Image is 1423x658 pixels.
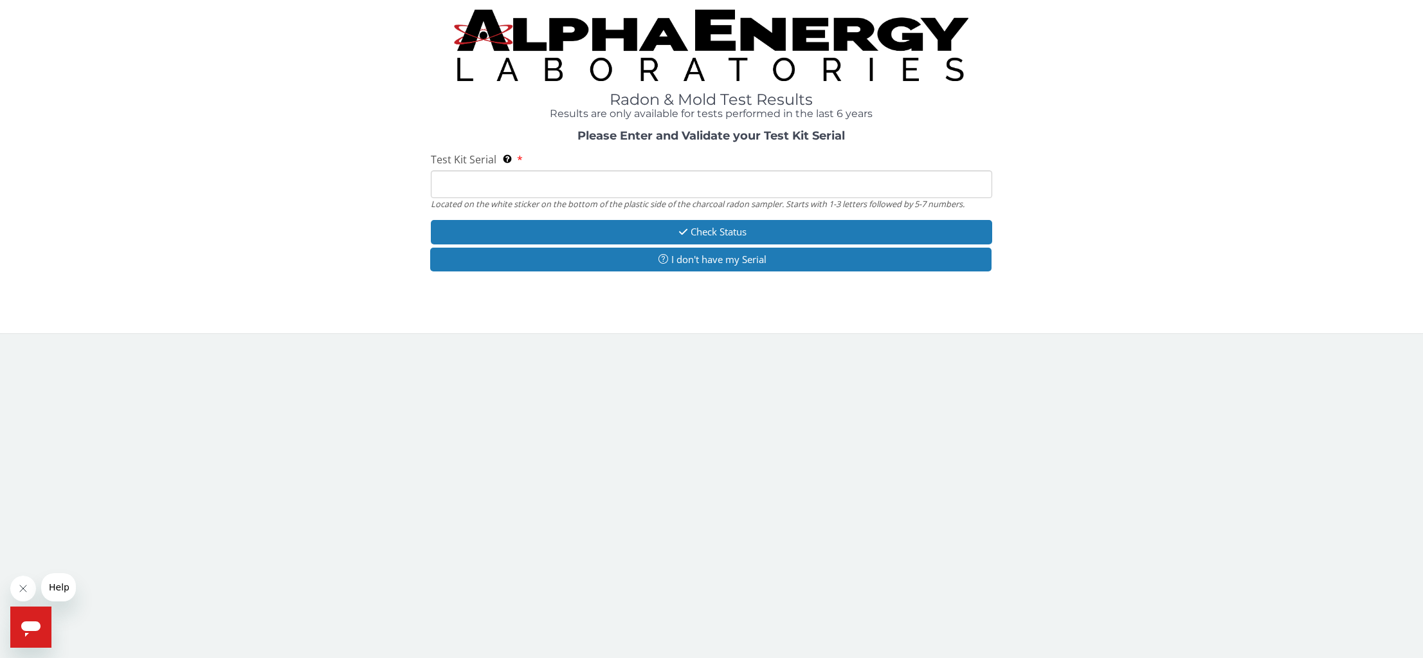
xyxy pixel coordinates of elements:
[431,108,992,120] h4: Results are only available for tests performed in the last 6 years
[10,607,51,648] iframe: Button to launch messaging window
[431,220,992,244] button: Check Status
[431,152,496,167] span: Test Kit Serial
[431,198,992,210] div: Located on the white sticker on the bottom of the plastic side of the charcoal radon sampler. Sta...
[41,573,76,601] iframe: Message from company
[10,576,36,601] iframe: Close message
[430,248,992,271] button: I don't have my Serial
[454,10,968,81] img: TightCrop.jpg
[577,129,845,143] strong: Please Enter and Validate your Test Kit Serial
[431,91,992,108] h1: Radon & Mold Test Results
